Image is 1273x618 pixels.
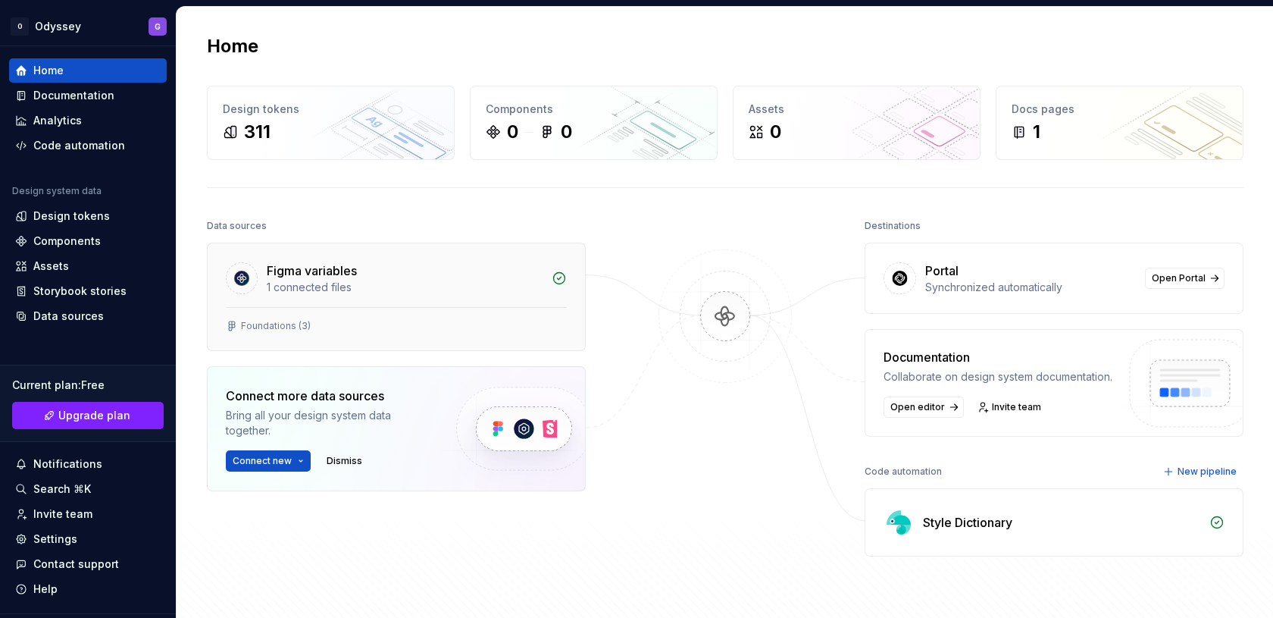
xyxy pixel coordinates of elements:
button: Contact support [9,552,167,576]
div: Data sources [33,309,104,324]
a: Design tokens [9,204,167,228]
a: Components [9,229,167,253]
a: Upgrade plan [12,402,164,429]
a: Figma variables1 connected filesFoundations (3) [207,243,586,351]
div: Design tokens [223,102,439,117]
a: Open Portal [1145,268,1225,289]
div: Notifications [33,456,102,472]
a: Assets0 [733,86,981,160]
div: Odyssey [35,19,81,34]
div: O [11,17,29,36]
div: Code automation [865,461,942,482]
button: Notifications [9,452,167,476]
div: Bring all your design system data together. [226,408,430,438]
a: Invite team [9,502,167,526]
div: Style Dictionary [923,513,1012,532]
div: Figma variables [267,262,357,280]
div: Current plan : Free [12,378,164,393]
div: Components [33,234,101,249]
a: Settings [9,527,167,551]
a: Documentation [9,83,167,108]
div: Invite team [33,507,92,522]
a: Design tokens311 [207,86,455,160]
div: Collaborate on design system documentation. [884,369,1112,384]
h2: Home [207,34,258,58]
a: Components00 [470,86,718,160]
span: Upgrade plan [58,408,130,423]
a: Invite team [973,397,1048,418]
button: Dismiss [320,450,369,472]
div: Help [33,582,58,597]
div: 1 [1033,120,1040,144]
span: Open editor [890,401,945,413]
a: Home [9,58,167,83]
div: Home [33,63,64,78]
span: Connect new [233,455,292,467]
span: Dismiss [327,455,362,467]
div: Documentation [884,348,1112,366]
div: Connect more data sources [226,387,430,405]
a: Analytics [9,108,167,133]
a: Assets [9,254,167,278]
div: Docs pages [1012,102,1228,117]
button: OOdysseyG [3,10,173,42]
div: 0 [561,120,572,144]
div: Data sources [207,215,267,237]
div: Contact support [33,557,119,572]
span: Open Portal [1152,272,1206,284]
a: Storybook stories [9,279,167,303]
button: Help [9,577,167,601]
div: Design system data [12,185,102,197]
div: Assets [749,102,965,117]
div: Design tokens [33,209,110,224]
div: Components [486,102,702,117]
span: Invite team [992,401,1041,413]
div: Code automation [33,138,125,153]
button: New pipeline [1159,461,1243,482]
div: Storybook stories [33,284,127,299]
span: New pipeline [1178,466,1237,478]
a: Docs pages1 [996,86,1243,160]
div: Documentation [33,88,114,103]
div: 0 [770,120,781,144]
a: Open editor [884,397,964,418]
a: Data sources [9,304,167,328]
div: Portal [925,262,959,280]
div: Synchronized automatically [925,280,1136,295]
div: Settings [33,532,77,547]
a: Code automation [9,133,167,158]
div: G [155,20,161,33]
button: Connect new [226,450,311,472]
div: 0 [507,120,518,144]
div: Search ⌘K [33,482,91,497]
div: Analytics [33,113,82,128]
button: Search ⌘K [9,477,167,501]
div: 311 [244,120,271,144]
div: Foundations (3) [241,320,311,332]
div: Assets [33,259,69,274]
div: Destinations [865,215,921,237]
div: 1 connected files [267,280,543,295]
